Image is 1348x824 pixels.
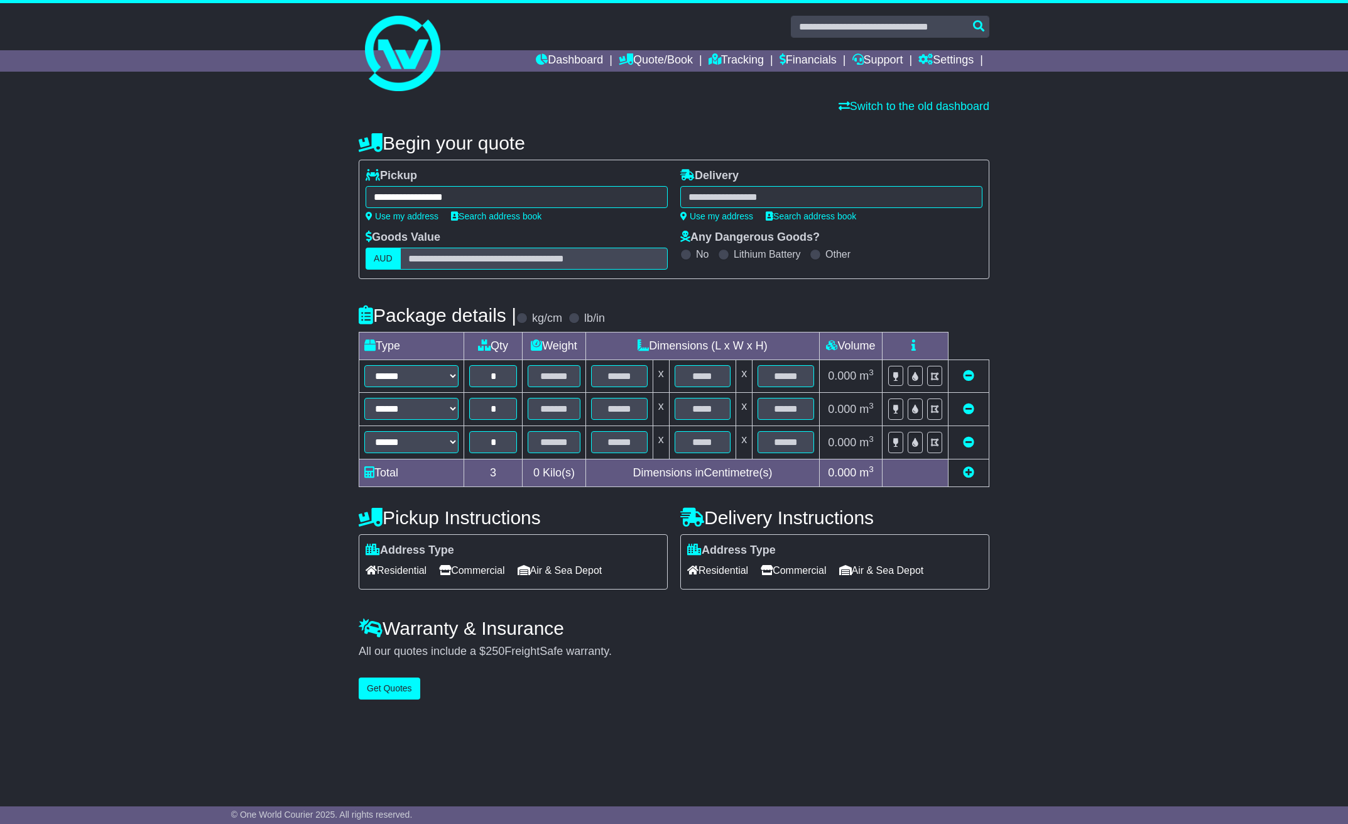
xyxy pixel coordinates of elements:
a: Financials [780,50,837,72]
a: Search address book [451,211,541,221]
a: Add new item [963,466,974,479]
label: Pickup [366,169,417,183]
span: Commercial [439,561,504,580]
label: No [696,248,709,260]
sup: 3 [869,401,874,410]
button: Get Quotes [359,678,420,700]
span: m [859,436,874,449]
a: Dashboard [536,50,603,72]
a: Remove this item [963,403,974,415]
a: Quote/Book [619,50,693,72]
label: Address Type [687,544,776,558]
h4: Pickup Instructions [359,507,668,528]
h4: Package details | [359,305,516,326]
a: Settings [918,50,974,72]
td: x [736,426,753,459]
label: lb/in [584,312,605,326]
sup: 3 [869,434,874,444]
a: Use my address [366,211,438,221]
td: Dimensions (L x W x H) [585,332,819,360]
a: Search address book [766,211,856,221]
td: Type [359,332,464,360]
a: Switch to the old dashboard [839,100,989,113]
td: 3 [464,459,523,487]
span: 0.000 [828,436,856,449]
span: 0.000 [828,370,856,382]
h4: Delivery Instructions [680,507,989,528]
a: Remove this item [963,370,974,382]
td: x [736,393,753,426]
td: Weight [523,332,586,360]
span: 0.000 [828,466,856,479]
label: Address Type [366,544,454,558]
sup: 3 [869,464,874,474]
label: Lithium Battery [734,248,801,260]
span: m [859,403,874,415]
span: Residential [366,561,427,580]
sup: 3 [869,368,874,377]
td: Qty [464,332,523,360]
span: 0.000 [828,403,856,415]
td: Dimensions in Centimetre(s) [585,459,819,487]
label: Any Dangerous Goods? [680,231,820,244]
h4: Warranty & Insurance [359,618,989,639]
td: Total [359,459,464,487]
a: Remove this item [963,436,974,449]
td: x [653,393,669,426]
label: Other [825,248,851,260]
span: Air & Sea Depot [518,561,602,580]
a: Support [852,50,903,72]
label: AUD [366,248,401,270]
td: x [653,426,669,459]
span: m [859,466,874,479]
a: Use my address [680,211,753,221]
div: All our quotes include a $ FreightSafe warranty. [359,645,989,659]
label: Goods Value [366,231,440,244]
td: Volume [819,332,882,360]
a: Tracking [709,50,764,72]
span: Commercial [761,561,826,580]
span: m [859,370,874,382]
td: x [736,360,753,393]
span: Residential [687,561,748,580]
h4: Begin your quote [359,133,989,153]
td: x [653,360,669,393]
label: Delivery [680,169,739,183]
span: Air & Sea Depot [839,561,924,580]
span: © One World Courier 2025. All rights reserved. [231,810,413,820]
span: 0 [533,466,540,479]
td: Kilo(s) [523,459,586,487]
span: 250 [486,645,504,657]
label: kg/cm [532,312,562,326]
